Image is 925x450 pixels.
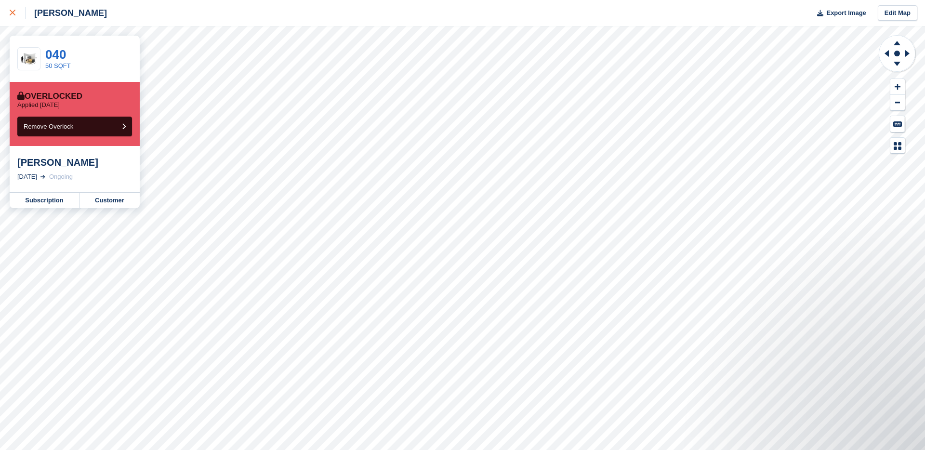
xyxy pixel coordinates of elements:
[49,172,73,182] div: Ongoing
[890,95,905,111] button: Zoom Out
[45,62,71,69] a: 50 SQFT
[17,157,132,168] div: [PERSON_NAME]
[26,7,107,19] div: [PERSON_NAME]
[17,101,60,109] p: Applied [DATE]
[45,47,66,62] a: 040
[17,117,132,136] button: Remove Overlock
[18,51,40,67] img: 50-sqft-unit%20(1).jpg
[17,92,82,101] div: Overlocked
[24,123,73,130] span: Remove Overlock
[826,8,866,18] span: Export Image
[890,138,905,154] button: Map Legend
[10,193,79,208] a: Subscription
[40,175,45,179] img: arrow-right-light-icn-cde0832a797a2874e46488d9cf13f60e5c3a73dbe684e267c42b8395dfbc2abf.svg
[890,79,905,95] button: Zoom In
[79,193,140,208] a: Customer
[890,116,905,132] button: Keyboard Shortcuts
[878,5,917,21] a: Edit Map
[811,5,866,21] button: Export Image
[17,172,37,182] div: [DATE]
